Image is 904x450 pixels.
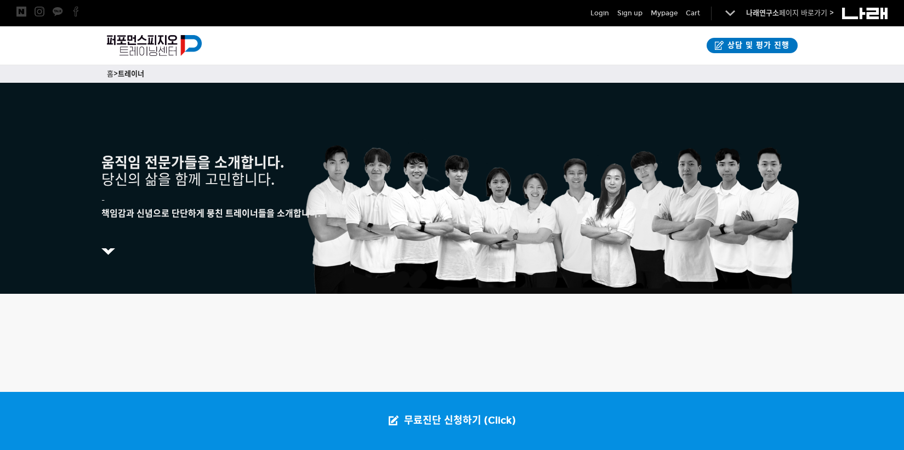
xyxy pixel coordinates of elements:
strong: 나래연구소 [746,9,779,18]
a: 무료진단 신청하기 (Click) [378,392,527,450]
a: 나래연구소페이지 바로가기 > [746,9,834,18]
span: 당신의 삶을 함께 고민합니다. [101,172,275,189]
p: > [107,68,798,80]
span: - [101,196,105,204]
a: Login [590,8,609,19]
a: 트레이너 [118,70,144,78]
span: 상담 및 평가 진행 [724,40,789,51]
a: 상담 및 평가 진행 [707,38,798,53]
a: Cart [686,8,700,19]
strong: 책임감과 신념으로 단단하게 뭉친 트레이너들을 소개합니다. [101,208,321,219]
a: Mypage [651,8,678,19]
a: 홈 [107,70,113,78]
img: 5c68986d518ea.png [101,248,115,255]
strong: 움직임 전문가들을 소개합니다. [101,154,284,172]
a: Sign up [617,8,643,19]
